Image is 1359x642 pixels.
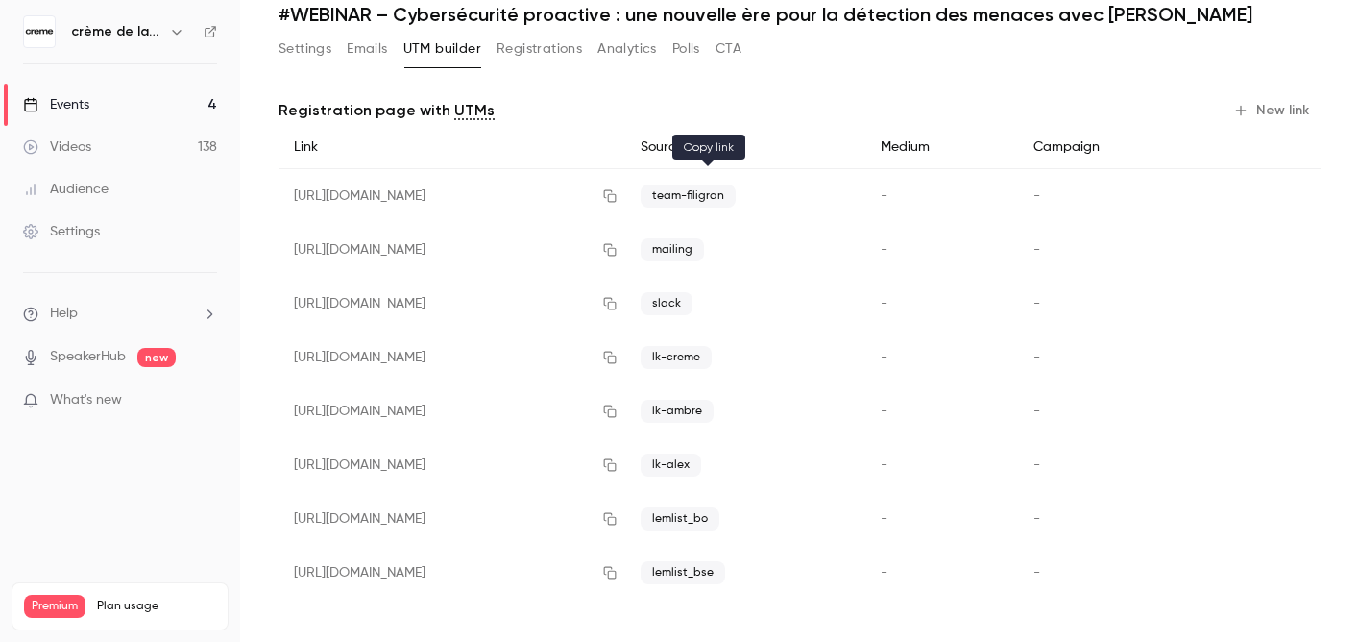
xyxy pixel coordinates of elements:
div: Videos [23,137,91,157]
a: UTMs [454,99,495,122]
button: Settings [279,34,331,64]
span: - [881,297,887,310]
span: - [1033,512,1040,526]
h1: #WEBINAR – Cybersécurité proactive : une nouvelle ère pour la détection des menaces avec [PERSON_... [279,3,1321,26]
span: - [881,458,887,472]
div: [URL][DOMAIN_NAME] [279,492,625,546]
div: Medium [865,126,1018,169]
img: crème de la crème [24,16,55,47]
span: - [1033,566,1040,580]
span: Plan usage [97,599,216,614]
p: Registration page with [279,99,495,122]
div: [URL][DOMAIN_NAME] [279,277,625,331]
button: New link [1226,95,1321,126]
div: [URL][DOMAIN_NAME] [279,169,625,224]
span: - [1033,189,1040,203]
button: CTA [716,34,741,64]
span: - [1033,351,1040,364]
button: Emails [347,34,387,64]
button: Analytics [597,34,657,64]
span: mailing [641,238,704,261]
span: team-filigran [641,185,736,208]
div: Events [23,95,89,114]
div: Link [279,126,625,169]
span: What's new [50,390,122,410]
span: - [881,351,887,364]
span: lk-ambre [641,400,714,423]
span: - [881,405,887,418]
button: Polls [672,34,700,64]
a: SpeakerHub [50,347,126,367]
span: - [1033,405,1040,418]
span: - [881,566,887,580]
li: help-dropdown-opener [23,304,217,324]
span: lk-alex [641,454,701,477]
h6: crème de la crème [71,22,161,41]
span: - [881,512,887,526]
button: UTM builder [403,34,481,64]
div: [URL][DOMAIN_NAME] [279,331,625,384]
span: lk-creme [641,346,712,369]
div: [URL][DOMAIN_NAME] [279,546,625,600]
div: Audience [23,180,109,199]
div: Source [625,126,865,169]
span: lemlist_bse [641,561,725,584]
span: - [881,189,887,203]
button: Registrations [497,34,582,64]
span: Premium [24,595,85,618]
span: new [137,348,176,367]
div: Settings [23,222,100,241]
div: [URL][DOMAIN_NAME] [279,223,625,277]
span: slack [641,292,692,315]
span: lemlist_bo [641,507,719,531]
iframe: Noticeable Trigger [194,392,217,409]
span: Help [50,304,78,324]
span: - [1033,458,1040,472]
div: Campaign [1018,126,1203,169]
span: - [1033,297,1040,310]
span: - [1033,243,1040,257]
div: [URL][DOMAIN_NAME] [279,384,625,438]
span: - [881,243,887,257]
div: [URL][DOMAIN_NAME] [279,438,625,492]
